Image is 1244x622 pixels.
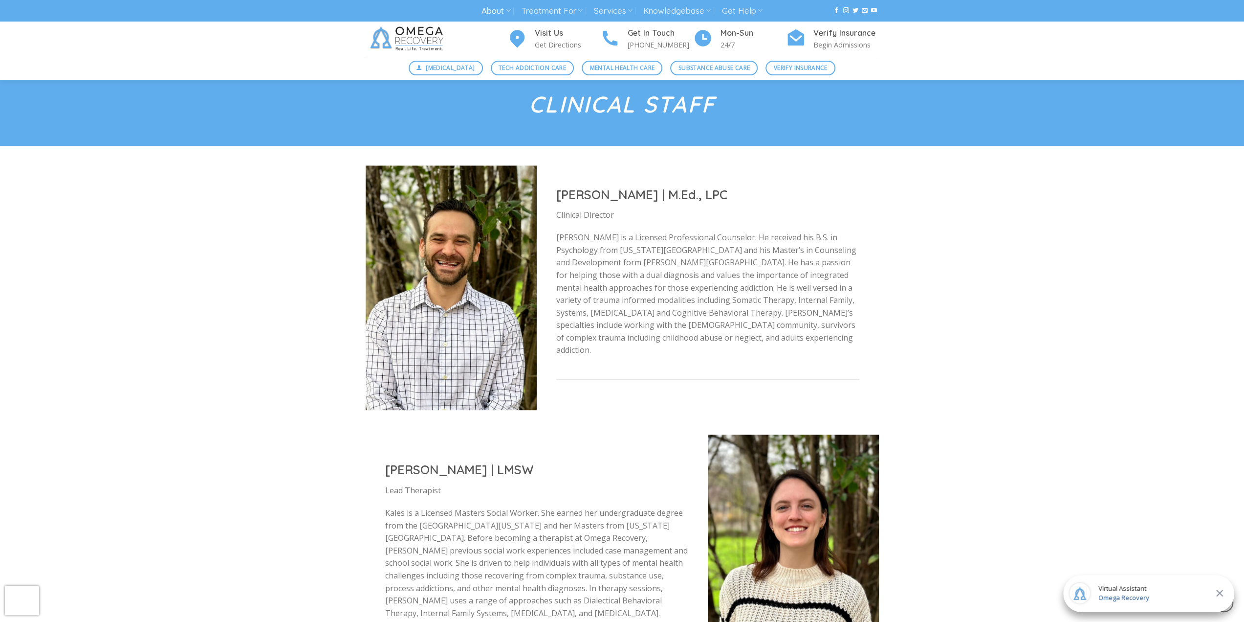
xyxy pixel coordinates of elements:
a: Get In Touch [PHONE_NUMBER] [600,27,693,51]
h2: [PERSON_NAME] | M.Ed., LPC [556,186,859,203]
span: Verify Insurance [774,63,828,72]
a: Follow on Instagram [843,7,849,14]
a: Knowledgebase [643,2,711,20]
p: Lead Therapist [385,484,688,497]
a: Get Help [722,2,763,20]
a: Services [593,2,632,20]
span: Substance Abuse Care [678,63,750,72]
h4: Mon-Sun [720,27,786,40]
a: [MEDICAL_DATA] [409,61,483,75]
a: Mental Health Care [582,61,662,75]
img: Omega Recovery [366,22,451,56]
h4: Visit Us [535,27,600,40]
a: Substance Abuse Care [670,61,758,75]
p: [PHONE_NUMBER] [628,39,693,50]
p: [PERSON_NAME] is a Licensed Professional Counselor. He received his B.S. in Psychology from [US_S... [556,231,859,357]
em: Clinical Staff [529,90,715,118]
span: Tech Addiction Care [499,63,566,72]
p: Get Directions [535,39,600,50]
a: Verify Insurance Begin Admissions [786,27,879,51]
p: Begin Admissions [813,39,879,50]
a: Follow on Twitter [852,7,858,14]
p: Kales is a Licensed Masters Social Worker. She earned her undergraduate degree from the [GEOGRAPH... [385,507,688,620]
h2: [PERSON_NAME] | LMSW [385,461,688,478]
a: Treatment For [522,2,583,20]
a: Tech Addiction Care [491,61,574,75]
a: Follow on YouTube [871,7,877,14]
p: 24/7 [720,39,786,50]
a: Send us an email [862,7,868,14]
p: Clinical Director [556,209,859,222]
a: About [481,2,510,20]
a: Follow on Facebook [833,7,839,14]
h4: Verify Insurance [813,27,879,40]
a: Visit Us Get Directions [507,27,600,51]
h4: Get In Touch [628,27,693,40]
span: [MEDICAL_DATA] [426,63,475,72]
span: Mental Health Care [590,63,655,72]
a: Verify Insurance [765,61,835,75]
